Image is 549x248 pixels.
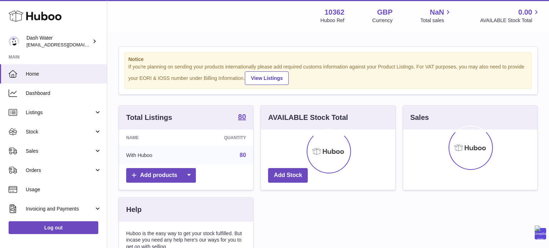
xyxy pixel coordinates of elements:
[245,71,289,85] a: View Listings
[126,113,172,122] h3: Total Listings
[410,113,429,122] h3: Sales
[126,168,196,183] a: Add products
[480,17,540,24] span: AVAILABLE Stock Total
[518,7,532,17] span: 0.00
[190,130,253,146] th: Quantity
[119,130,190,146] th: Name
[238,113,246,122] a: 80
[26,128,94,135] span: Stock
[321,17,345,24] div: Huboo Ref
[430,7,444,17] span: NaN
[9,221,98,234] a: Log out
[240,152,246,158] a: 80
[26,167,94,174] span: Orders
[480,7,540,24] a: 0.00 AVAILABLE Stock Total
[128,56,528,63] strong: Notice
[26,148,94,155] span: Sales
[26,42,105,47] span: [EMAIL_ADDRESS][DOMAIN_NAME]
[268,113,348,122] h3: AVAILABLE Stock Total
[119,146,190,165] td: With Huboo
[377,7,392,17] strong: GBP
[268,168,308,183] a: Add Stock
[26,109,94,116] span: Listings
[26,71,102,77] span: Home
[128,64,528,85] div: If you're planning on sending your products internationally please add required customs informati...
[126,205,142,214] h3: Help
[420,7,452,24] a: NaN Total sales
[372,17,393,24] div: Currency
[26,90,102,97] span: Dashboard
[325,7,345,17] strong: 10362
[9,36,19,47] img: bea@dash-water.com
[420,17,452,24] span: Total sales
[238,113,246,120] strong: 80
[26,35,91,48] div: Dash Water
[26,186,102,193] span: Usage
[26,206,94,212] span: Invoicing and Payments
